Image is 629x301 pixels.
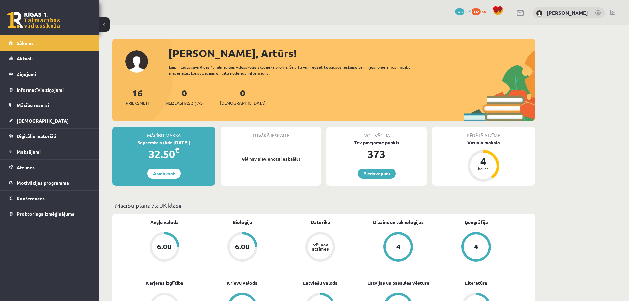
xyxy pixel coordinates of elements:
[9,206,91,221] a: Proktoringa izmēģinājums
[221,127,321,139] div: Tuvākā ieskaite
[157,243,172,250] div: 6.00
[547,9,588,16] a: [PERSON_NAME]
[472,8,481,15] span: 332
[473,156,493,167] div: 4
[311,219,330,226] a: Datorika
[17,40,34,46] span: Sākums
[126,100,149,106] span: Priekšmeti
[373,219,424,226] a: Dizains un tehnoloģijas
[168,45,535,61] div: [PERSON_NAME], Artūrs!
[147,169,181,179] a: Apmaksāt
[17,144,91,159] legend: Maksājumi
[220,100,265,106] span: [DEMOGRAPHIC_DATA]
[17,133,56,139] span: Digitālie materiāli
[17,211,74,217] span: Proktoringa izmēģinājums
[473,167,493,170] div: balles
[465,280,487,286] a: Literatūra
[9,51,91,66] a: Aktuāli
[150,219,179,226] a: Angļu valoda
[437,232,515,263] a: 4
[465,219,488,226] a: Ģeogrāfija
[358,169,396,179] a: Piedāvājumi
[326,139,427,146] div: Tev pieejamie punkti
[166,87,203,106] a: 0Neizlasītās ziņas
[166,100,203,106] span: Neizlasītās ziņas
[17,66,91,82] legend: Ziņojumi
[220,87,265,106] a: 0[DEMOGRAPHIC_DATA]
[235,243,250,250] div: 6.00
[227,280,258,286] a: Krievu valoda
[17,102,49,108] span: Mācību resursi
[9,129,91,144] a: Digitālie materiāli
[9,97,91,113] a: Mācību resursi
[9,35,91,51] a: Sākums
[536,10,542,17] img: Artūrs Šefanovskis
[17,118,69,124] span: [DEMOGRAPHIC_DATA]
[432,139,535,183] a: Vizuālā māksla 4 balles
[224,156,318,162] p: Vēl nav pievienotu ieskaišu!
[326,146,427,162] div: 373
[9,191,91,206] a: Konferences
[9,66,91,82] a: Ziņojumi
[303,280,338,286] a: Latviešu valoda
[472,8,489,14] a: 332 xp
[17,195,45,201] span: Konferences
[396,243,401,250] div: 4
[112,127,215,139] div: Mācību maksa
[115,201,532,210] p: Mācību plāns 7.a JK klase
[432,139,535,146] div: Vizuālā māksla
[326,127,427,139] div: Motivācija
[359,232,437,263] a: 4
[482,8,486,14] span: xp
[367,280,429,286] a: Latvijas un pasaules vēsture
[17,82,91,97] legend: Informatīvie ziņojumi
[17,164,35,170] span: Atzīmes
[432,127,535,139] div: Pēdējā atzīme
[175,145,179,155] span: €
[9,144,91,159] a: Maksājumi
[17,180,69,186] span: Motivācijas programma
[125,232,203,263] a: 6.00
[112,139,215,146] div: Septembris (līdz [DATE])
[9,113,91,128] a: [DEMOGRAPHIC_DATA]
[474,243,478,250] div: 4
[465,8,471,14] span: mP
[455,8,464,15] span: 373
[9,160,91,175] a: Atzīmes
[146,280,183,286] a: Karjeras izglītība
[281,232,359,263] a: Vēl nav atzīmes
[126,87,149,106] a: 16Priekšmeti
[233,219,252,226] a: Bioloģija
[112,146,215,162] div: 32.50
[7,12,60,28] a: Rīgas 1. Tālmācības vidusskola
[17,56,33,61] span: Aktuāli
[9,175,91,190] a: Motivācijas programma
[455,8,471,14] a: 373 mP
[203,232,281,263] a: 6.00
[169,64,423,76] div: Laipni lūgts savā Rīgas 1. Tālmācības vidusskolas skolnieka profilā. Šeit Tu vari redzēt tuvojošo...
[311,243,330,251] div: Vēl nav atzīmes
[9,82,91,97] a: Informatīvie ziņojumi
